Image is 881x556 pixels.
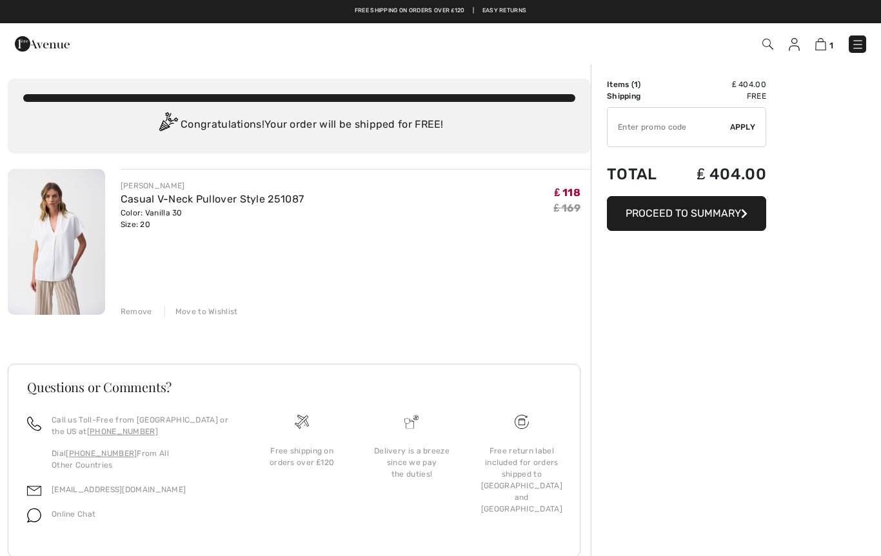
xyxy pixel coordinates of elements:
img: call [27,417,41,431]
img: Congratulation2.svg [155,112,181,138]
td: ₤ 404.00 [673,152,766,196]
img: Free shipping on orders over &#8356;120 [515,415,529,429]
span: ₤ 118 [555,186,580,199]
s: ₤ 169 [554,202,580,214]
img: Search [762,39,773,50]
span: 1 [634,80,638,89]
div: Delivery is a breeze since we pay the duties! [367,445,456,480]
a: 1 [815,36,833,52]
img: Delivery is a breeze since we pay the duties! [404,415,419,429]
a: 1ère Avenue [15,37,70,49]
img: Casual V-Neck Pullover Style 251087 [8,169,105,315]
a: [PHONE_NUMBER] [87,427,158,436]
div: Remove [121,306,152,317]
img: Shopping Bag [815,38,826,50]
td: Free [673,90,766,102]
h3: Questions or Comments? [27,381,561,393]
img: My Info [789,38,800,51]
td: ₤ 404.00 [673,79,766,90]
div: Free return label included for orders shipped to [GEOGRAPHIC_DATA] and [GEOGRAPHIC_DATA] [477,445,566,515]
span: | [473,6,474,15]
span: Online Chat [52,510,95,519]
img: email [27,484,41,498]
div: Congratulations! Your order will be shipped for FREE! [23,112,575,138]
td: Total [607,152,673,196]
img: Free shipping on orders over &#8356;120 [295,415,309,429]
a: Free shipping on orders over ₤120 [355,6,465,15]
input: Promo code [608,108,730,146]
p: Call us Toll-Free from [GEOGRAPHIC_DATA] or the US at [52,414,232,437]
img: chat [27,508,41,522]
button: Proceed to Summary [607,196,766,231]
img: 1ère Avenue [15,31,70,57]
a: Easy Returns [482,6,527,15]
div: Color: Vanilla 30 Size: 20 [121,207,304,230]
a: [EMAIL_ADDRESS][DOMAIN_NAME] [52,485,186,494]
div: [PERSON_NAME] [121,180,304,192]
td: Shipping [607,90,673,102]
img: Menu [851,38,864,51]
td: Items ( ) [607,79,673,90]
span: Proceed to Summary [626,207,741,219]
a: Casual V-Neck Pullover Style 251087 [121,193,304,205]
span: Apply [730,121,756,133]
div: Free shipping on orders over ₤120 [257,445,346,468]
span: 1 [829,41,833,50]
p: Dial From All Other Countries [52,448,232,471]
div: Move to Wishlist [164,306,238,317]
a: [PHONE_NUMBER] [66,449,137,458]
